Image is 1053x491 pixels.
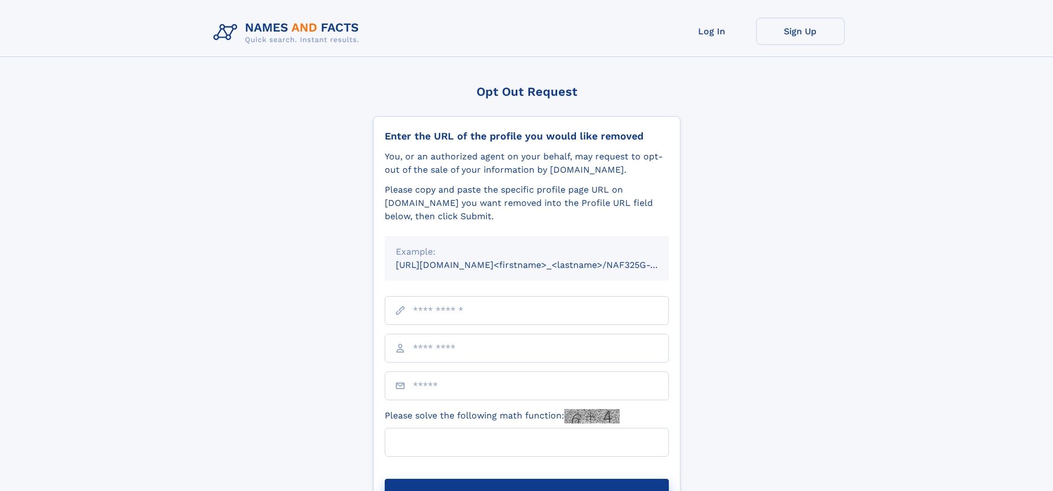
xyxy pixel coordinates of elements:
[209,18,368,48] img: Logo Names and Facts
[396,260,690,270] small: [URL][DOMAIN_NAME]<firstname>_<lastname>/NAF325G-xxxxxxxx
[385,409,620,423] label: Please solve the following math function:
[373,85,680,99] div: Opt Out Request
[668,18,756,45] a: Log In
[396,245,658,259] div: Example:
[385,150,669,177] div: You, or an authorized agent on your behalf, may request to opt-out of the sale of your informatio...
[385,183,669,223] div: Please copy and paste the specific profile page URL on [DOMAIN_NAME] you want removed into the Pr...
[385,130,669,142] div: Enter the URL of the profile you would like removed
[756,18,845,45] a: Sign Up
